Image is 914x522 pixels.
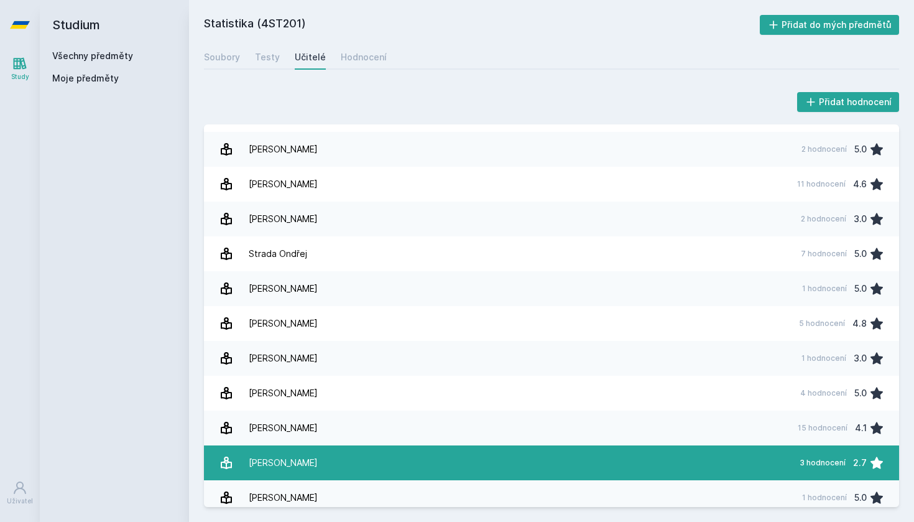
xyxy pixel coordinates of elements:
[801,214,846,224] div: 2 hodnocení
[255,51,280,63] div: Testy
[797,179,846,189] div: 11 hodnocení
[249,207,318,231] div: [PERSON_NAME]
[204,341,899,376] a: [PERSON_NAME] 1 hodnocení 3.0
[760,15,900,35] button: Přidat do mých předmětů
[204,376,899,411] a: [PERSON_NAME] 4 hodnocení 5.0
[801,353,846,363] div: 1 hodnocení
[2,50,37,88] a: Study
[204,271,899,306] a: [PERSON_NAME] 1 hodnocení 5.0
[249,485,318,510] div: [PERSON_NAME]
[249,172,318,197] div: [PERSON_NAME]
[204,411,899,445] a: [PERSON_NAME] 15 hodnocení 4.1
[52,50,133,61] a: Všechny předměty
[204,202,899,236] a: [PERSON_NAME] 2 hodnocení 3.0
[800,458,846,468] div: 3 hodnocení
[853,450,867,475] div: 2.7
[852,311,867,336] div: 4.8
[204,15,760,35] h2: Statistika (4ST201)
[249,311,318,336] div: [PERSON_NAME]
[204,445,899,480] a: [PERSON_NAME] 3 hodnocení 2.7
[255,45,280,70] a: Testy
[341,51,387,63] div: Hodnocení
[854,137,867,162] div: 5.0
[799,319,845,329] div: 5 hodnocení
[52,72,119,85] span: Moje předměty
[854,485,867,510] div: 5.0
[204,236,899,271] a: Strada Ondřej 7 hodnocení 5.0
[801,144,847,154] div: 2 hodnocení
[249,241,307,266] div: Strada Ondřej
[204,132,899,167] a: [PERSON_NAME] 2 hodnocení 5.0
[249,381,318,406] div: [PERSON_NAME]
[854,207,867,231] div: 3.0
[204,51,240,63] div: Soubory
[854,381,867,406] div: 5.0
[249,450,318,475] div: [PERSON_NAME]
[854,346,867,371] div: 3.0
[855,416,867,440] div: 4.1
[204,45,240,70] a: Soubory
[249,137,318,162] div: [PERSON_NAME]
[249,416,318,440] div: [PERSON_NAME]
[204,480,899,515] a: [PERSON_NAME] 1 hodnocení 5.0
[295,51,326,63] div: Učitelé
[854,241,867,266] div: 5.0
[800,388,847,398] div: 4 hodnocení
[2,474,37,512] a: Uživatel
[797,92,900,112] button: Přidat hodnocení
[7,496,33,506] div: Uživatel
[204,306,899,341] a: [PERSON_NAME] 5 hodnocení 4.8
[802,493,847,503] div: 1 hodnocení
[802,284,847,294] div: 1 hodnocení
[295,45,326,70] a: Učitelé
[249,276,318,301] div: [PERSON_NAME]
[11,72,29,82] div: Study
[341,45,387,70] a: Hodnocení
[249,346,318,371] div: [PERSON_NAME]
[204,167,899,202] a: [PERSON_NAME] 11 hodnocení 4.6
[801,249,847,259] div: 7 hodnocení
[854,276,867,301] div: 5.0
[853,172,867,197] div: 4.6
[798,423,847,433] div: 15 hodnocení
